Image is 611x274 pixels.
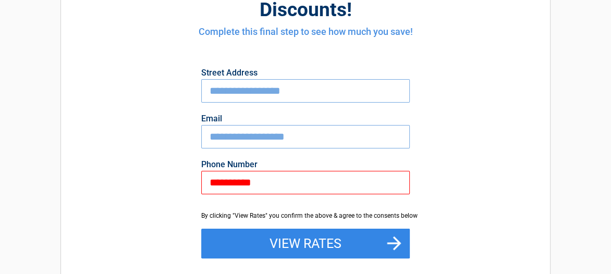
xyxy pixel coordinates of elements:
[201,211,410,220] div: By clicking "View Rates" you confirm the above & agree to the consents below
[201,69,410,77] label: Street Address
[118,25,493,39] h4: Complete this final step to see how much you save!
[201,115,410,123] label: Email
[201,229,410,259] button: View Rates
[201,160,410,169] label: Phone Number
